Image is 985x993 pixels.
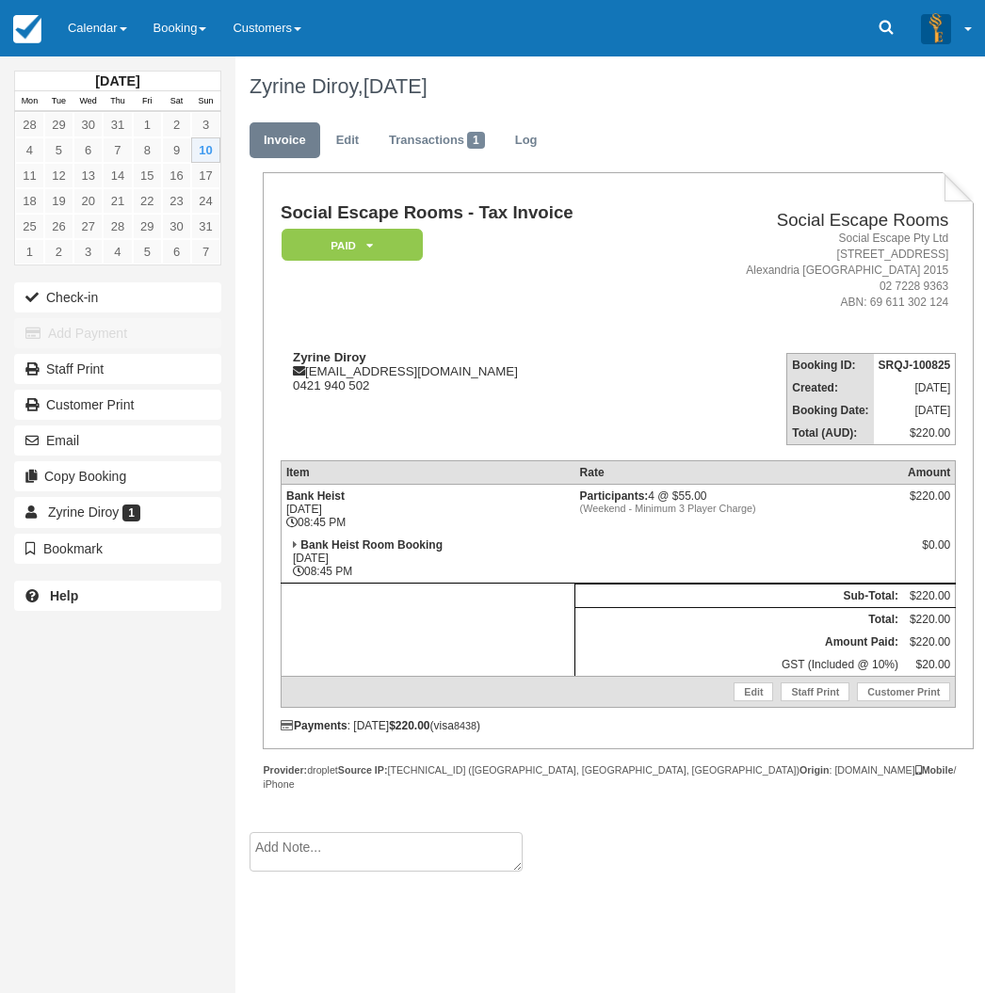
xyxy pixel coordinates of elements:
small: 8438 [454,720,476,731]
a: 8 [133,137,162,163]
b: Help [50,588,78,603]
a: Staff Print [14,354,221,384]
a: 25 [15,214,44,239]
a: 30 [162,214,191,239]
td: $220.00 [903,631,956,653]
a: 1 [15,239,44,264]
td: $20.00 [903,653,956,677]
strong: Participants [580,489,649,503]
th: Created: [787,376,874,399]
button: Email [14,425,221,456]
th: Sun [191,91,220,112]
h1: Zyrine Diroy, [250,75,961,98]
a: Customer Print [857,682,950,701]
a: Edit [322,122,373,159]
th: Sat [162,91,191,112]
a: 30 [73,112,103,137]
div: droplet [TECHNICAL_ID] ([GEOGRAPHIC_DATA], [GEOGRAPHIC_DATA], [GEOGRAPHIC_DATA]) : [DOMAIN_NAME] ... [263,763,974,792]
td: $220.00 [903,584,956,607]
a: 28 [15,112,44,137]
th: Total (AUD): [787,422,874,445]
a: Transactions1 [375,122,499,159]
th: Sub-Total: [575,584,903,607]
button: Check-in [14,282,221,312]
img: A3 [921,13,951,43]
th: Rate [575,460,903,484]
a: Staff Print [781,682,849,701]
a: 6 [73,137,103,163]
strong: Payments [281,719,347,732]
button: Copy Booking [14,461,221,491]
a: 9 [162,137,191,163]
span: 1 [122,505,140,521]
a: 16 [162,163,191,188]
a: Zyrine Diroy 1 [14,497,221,527]
strong: Provider: [263,764,307,776]
a: 20 [73,188,103,214]
strong: Zyrine Diroy [293,350,366,364]
a: 22 [133,188,162,214]
a: 21 [103,188,132,214]
a: 3 [73,239,103,264]
th: Total: [575,607,903,631]
div: [EMAIL_ADDRESS][DOMAIN_NAME] 0421 940 502 [281,350,668,392]
a: 4 [103,239,132,264]
a: 24 [191,188,220,214]
td: [DATE] 08:45 PM [281,534,574,584]
a: 29 [44,112,73,137]
a: 3 [191,112,220,137]
th: Booking ID: [787,353,874,376]
a: 17 [191,163,220,188]
a: 2 [162,112,191,137]
span: 1 [467,132,485,149]
a: Log [501,122,552,159]
td: $220.00 [903,607,956,631]
th: Amount [903,460,956,484]
a: 19 [44,188,73,214]
img: checkfront-main-nav-mini-logo.png [13,15,41,43]
th: Fri [133,91,162,112]
button: Add Payment [14,318,221,348]
a: Customer Print [14,390,221,420]
a: 15 [133,163,162,188]
a: 28 [103,214,132,239]
div: $0.00 [908,538,950,567]
a: 10 [191,137,220,163]
a: 31 [191,214,220,239]
strong: SRQJ-100825 [879,359,951,372]
td: $220.00 [874,422,956,445]
div: : [DATE] (visa ) [281,719,956,732]
span: Zyrine Diroy [48,505,119,520]
a: Edit [734,682,773,701]
th: Mon [15,91,44,112]
h2: Social Escape Rooms [675,211,948,231]
div: $220.00 [908,489,950,518]
a: Invoice [250,122,320,159]
a: 18 [15,188,44,214]
em: Paid [282,229,423,262]
th: Tue [44,91,73,112]
td: [DATE] [874,399,956,422]
a: 26 [44,214,73,239]
strong: Mobile [915,764,954,776]
a: 7 [191,239,220,264]
a: 11 [15,163,44,188]
strong: Bank Heist Room Booking [300,538,443,552]
a: 23 [162,188,191,214]
strong: Bank Heist [286,489,345,503]
a: 4 [15,137,44,163]
a: 27 [73,214,103,239]
h1: Social Escape Rooms - Tax Invoice [281,203,668,223]
strong: $220.00 [389,719,429,732]
a: Paid [281,228,416,263]
a: 2 [44,239,73,264]
a: 12 [44,163,73,188]
a: 6 [162,239,191,264]
th: Item [281,460,574,484]
a: 5 [133,239,162,264]
th: Booking Date: [787,399,874,422]
td: [DATE] [874,376,956,399]
a: 29 [133,214,162,239]
strong: Source IP: [338,764,388,776]
a: 5 [44,137,73,163]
